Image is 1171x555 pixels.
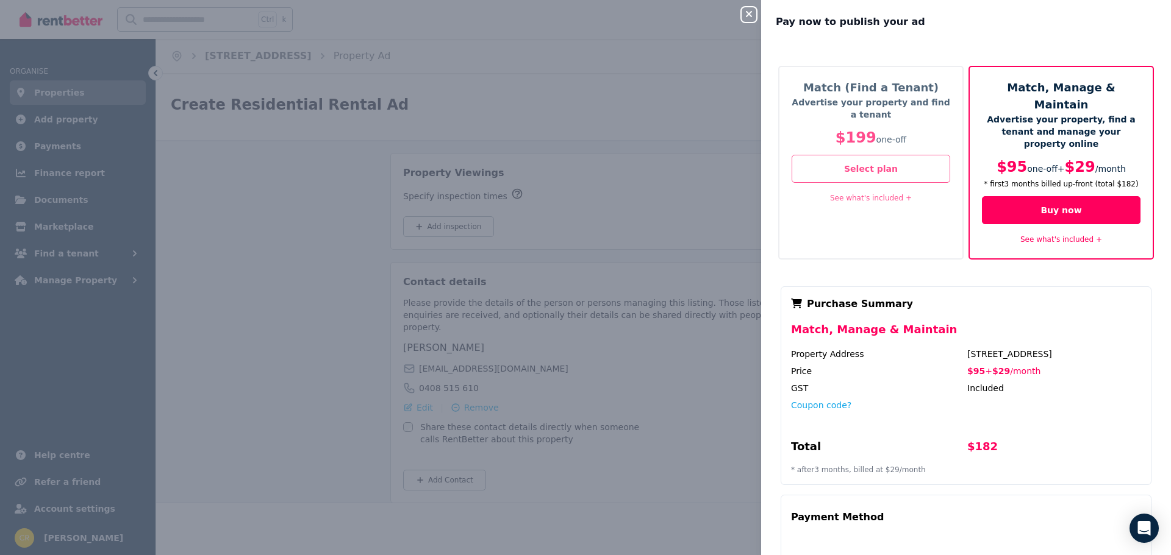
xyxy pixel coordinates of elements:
div: Payment Method [791,505,884,529]
div: Purchase Summary [791,297,1141,311]
span: $29 [1065,158,1095,175]
p: * first 3 month s billed up-front (total $182 ) [982,179,1141,189]
span: + [1058,164,1065,174]
span: $199 [836,129,876,146]
div: Match, Manage & Maintain [791,321,1141,348]
h5: Match (Find a Tenant) [792,79,950,96]
div: $182 [967,438,1141,460]
p: Advertise your property and find a tenant [792,96,950,121]
p: * after 3 month s, billed at $29 / month [791,465,1141,475]
span: + [985,366,992,376]
span: one-off [876,135,907,144]
button: Select plan [792,155,950,183]
div: Property Address [791,348,965,360]
div: [STREET_ADDRESS] [967,348,1141,360]
a: See what's included + [830,194,912,202]
button: Coupon code? [791,399,851,411]
div: GST [791,382,965,394]
span: $95 [997,158,1027,175]
span: one-off [1027,164,1058,174]
p: Advertise your property, find a tenant and manage your property online [982,113,1141,150]
span: $95 [967,366,985,376]
h5: Match, Manage & Maintain [982,79,1141,113]
button: Buy now [982,196,1141,224]
div: Included [967,382,1141,394]
a: See what's included + [1020,235,1102,244]
div: Total [791,438,965,460]
span: $29 [992,366,1010,376]
span: Pay now to publish your ad [776,15,925,29]
div: Price [791,365,965,377]
span: / month [1095,164,1126,174]
div: Open Intercom Messenger [1130,514,1159,543]
span: / month [1010,366,1040,376]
